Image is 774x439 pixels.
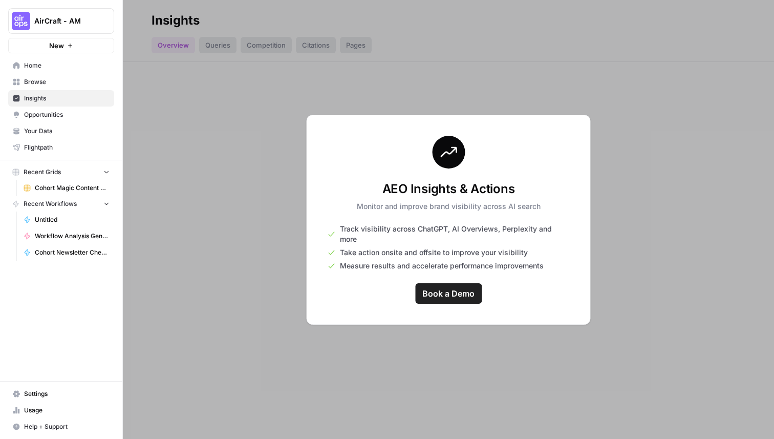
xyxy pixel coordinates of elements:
[340,224,570,244] span: Track visibility across ChatGPT, AI Overviews, Perplexity and more
[24,127,110,136] span: Your Data
[8,107,114,123] a: Opportunities
[35,215,110,224] span: Untitled
[19,244,114,261] a: Cohort Newsletter Check-in
[24,61,110,70] span: Home
[24,143,110,152] span: Flightpath
[19,180,114,196] a: Cohort Magic Content Generator ✨
[24,389,110,399] span: Settings
[8,8,114,34] button: Workspace: AirCraft - AM
[24,110,110,119] span: Opportunities
[34,16,96,26] span: AirCraft - AM
[8,386,114,402] a: Settings
[8,164,114,180] button: Recent Grids
[8,74,114,90] a: Browse
[24,168,61,177] span: Recent Grids
[24,94,110,103] span: Insights
[8,57,114,74] a: Home
[24,422,110,431] span: Help + Support
[49,40,64,51] span: New
[8,90,114,107] a: Insights
[19,212,114,228] a: Untitled
[422,287,475,300] span: Book a Demo
[24,406,110,415] span: Usage
[8,402,114,419] a: Usage
[8,139,114,156] a: Flightpath
[35,248,110,257] span: Cohort Newsletter Check-in
[24,77,110,87] span: Browse
[8,38,114,53] button: New
[357,201,541,212] p: Monitor and improve brand visibility across AI search
[340,247,528,258] span: Take action onsite and offsite to improve your visibility
[19,228,114,244] a: Workflow Analysis Generator
[357,181,541,197] h3: AEO Insights & Actions
[12,12,30,30] img: AirCraft - AM Logo
[24,199,77,208] span: Recent Workflows
[415,283,482,304] a: Book a Demo
[8,419,114,435] button: Help + Support
[35,183,110,193] span: Cohort Magic Content Generator ✨
[35,232,110,241] span: Workflow Analysis Generator
[340,261,544,271] span: Measure results and accelerate performance improvements
[8,123,114,139] a: Your Data
[8,196,114,212] button: Recent Workflows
